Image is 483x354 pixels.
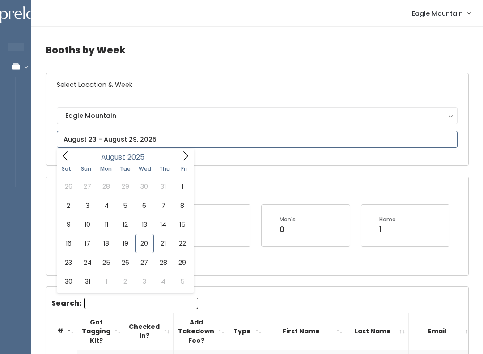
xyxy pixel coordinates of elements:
span: August [101,154,125,161]
span: August 8, 2025 [173,196,191,215]
span: August 22, 2025 [173,234,191,253]
th: Checked in?: activate to sort column ascending [124,313,174,350]
span: August 15, 2025 [173,215,191,234]
div: 0 [280,224,296,235]
span: August 9, 2025 [59,215,78,234]
span: August 21, 2025 [154,234,173,253]
span: August 23, 2025 [59,253,78,272]
span: Mon [96,166,116,172]
span: August 17, 2025 [78,234,97,253]
span: Eagle Mountain [412,9,463,18]
span: September 2, 2025 [116,272,135,291]
div: Eagle Mountain [65,111,449,121]
span: August 29, 2025 [173,253,191,272]
span: August 26, 2025 [116,253,135,272]
span: Sun [76,166,96,172]
span: August 6, 2025 [135,196,154,215]
span: Sat [57,166,76,172]
span: August 14, 2025 [154,215,173,234]
span: July 28, 2025 [97,177,116,196]
span: Tue [115,166,135,172]
span: August 2, 2025 [59,196,78,215]
th: Add Takedown Fee?: activate to sort column ascending [174,313,228,350]
span: July 30, 2025 [135,177,154,196]
span: August 3, 2025 [78,196,97,215]
span: Thu [155,166,174,172]
span: August 20, 2025 [135,234,154,253]
span: July 27, 2025 [78,177,97,196]
span: September 1, 2025 [97,272,116,291]
th: Last Name: activate to sort column ascending [346,313,409,350]
input: Year [125,151,152,163]
h4: Booths by Week [46,38,469,62]
span: July 31, 2025 [154,177,173,196]
span: August 12, 2025 [116,215,135,234]
div: 1 [379,224,396,235]
span: August 4, 2025 [97,196,116,215]
input: Search: [84,298,198,309]
span: September 5, 2025 [173,272,191,291]
span: August 24, 2025 [78,253,97,272]
span: August 25, 2025 [97,253,116,272]
span: July 29, 2025 [116,177,135,196]
span: August 13, 2025 [135,215,154,234]
th: Got Tagging Kit?: activate to sort column ascending [77,313,124,350]
th: #: activate to sort column descending [46,313,77,350]
th: Type: activate to sort column ascending [228,313,265,350]
span: August 11, 2025 [97,215,116,234]
span: August 16, 2025 [59,234,78,253]
div: Home [379,216,396,224]
span: August 5, 2025 [116,196,135,215]
span: Wed [135,166,155,172]
span: August 19, 2025 [116,234,135,253]
div: Men's [280,216,296,224]
span: July 26, 2025 [59,177,78,196]
a: Eagle Mountain [403,4,479,23]
input: August 23 - August 29, 2025 [57,131,458,148]
span: August 30, 2025 [59,272,78,291]
span: September 3, 2025 [135,272,154,291]
span: August 18, 2025 [97,234,116,253]
h6: Select Location & Week [46,73,468,96]
span: August 28, 2025 [154,253,173,272]
span: August 1, 2025 [173,177,191,196]
button: Eagle Mountain [57,107,458,124]
span: August 7, 2025 [154,196,173,215]
span: August 31, 2025 [78,272,97,291]
span: August 27, 2025 [135,253,154,272]
span: August 10, 2025 [78,215,97,234]
span: Fri [174,166,194,172]
th: First Name: activate to sort column ascending [265,313,346,350]
span: September 4, 2025 [154,272,173,291]
label: Search: [51,298,198,309]
th: Email: activate to sort column ascending [409,313,475,350]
